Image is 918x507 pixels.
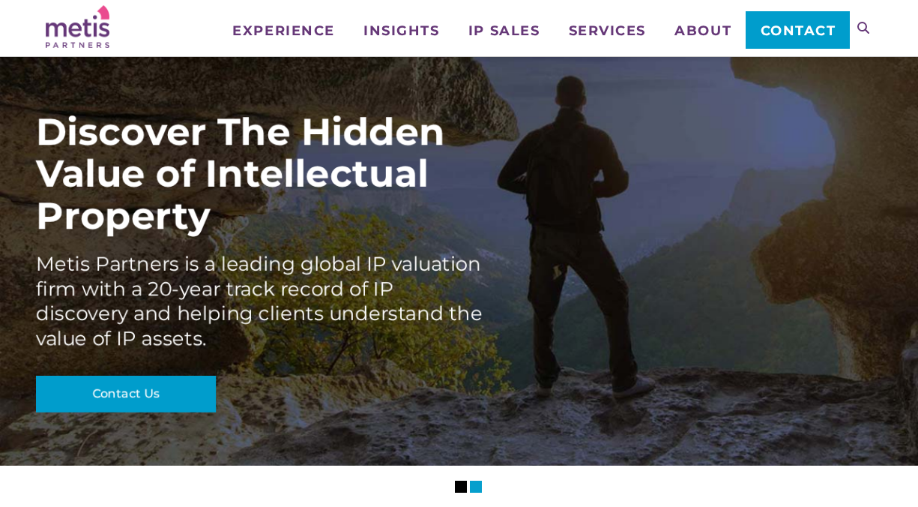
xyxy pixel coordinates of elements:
[455,481,467,493] li: Slider Page 1
[363,24,439,37] span: Insights
[746,11,850,49] a: Contact
[674,24,731,37] span: About
[470,481,482,493] li: Slider Page 2
[46,5,109,48] img: Metis Partners
[36,376,216,412] a: Contact Us
[468,24,540,37] span: IP Sales
[569,24,646,37] span: Services
[761,24,836,37] span: Contact
[36,252,486,351] div: Metis Partners is a leading global IP valuation firm with a 20-year track record of IP discovery ...
[36,111,486,237] div: Discover The Hidden Value of Intellectual Property
[232,24,334,37] span: Experience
